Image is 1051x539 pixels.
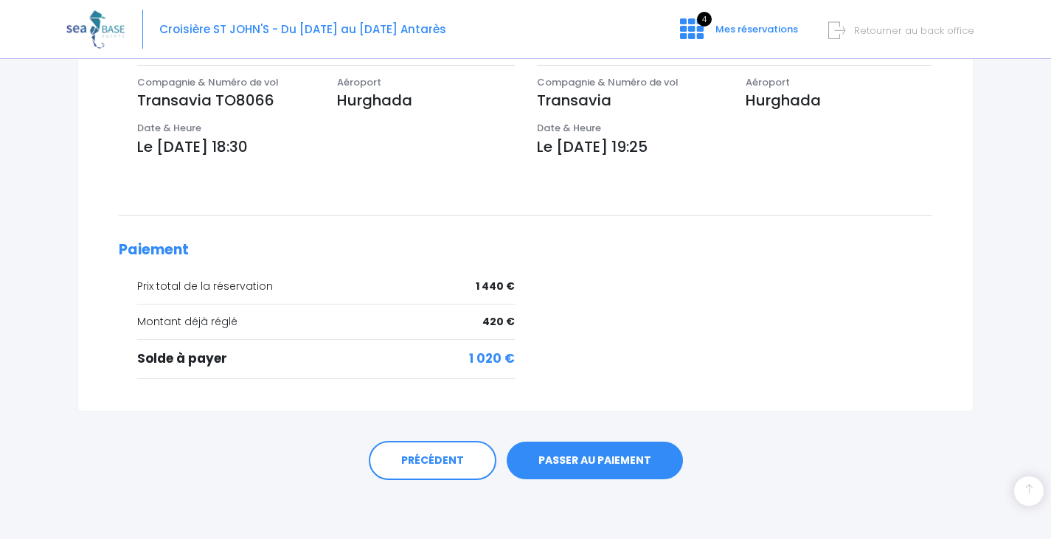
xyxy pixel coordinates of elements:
[137,121,201,135] span: Date & Heure
[476,279,515,294] span: 1 440 €
[482,314,515,330] span: 420 €
[537,89,724,111] p: Transavia
[537,121,601,135] span: Date & Heure
[469,350,515,369] span: 1 020 €
[507,442,683,480] a: PASSER AU PAIEMENT
[746,89,932,111] p: Hurghada
[697,12,712,27] span: 4
[137,350,515,369] div: Solde à payer
[137,75,279,89] span: Compagnie & Numéro de vol
[137,89,315,111] p: Transavia TO8066
[119,242,932,259] h2: Paiement
[159,21,446,37] span: Croisière ST JOHN'S - Du [DATE] au [DATE] Antarès
[668,27,807,41] a: 4 Mes réservations
[746,75,790,89] span: Aéroport
[137,314,515,330] div: Montant déjà réglé
[137,279,515,294] div: Prix total de la réservation
[369,441,496,481] a: PRÉCÉDENT
[834,24,974,38] a: Retourner au back office
[537,75,679,89] span: Compagnie & Numéro de vol
[715,22,798,36] span: Mes réservations
[337,75,381,89] span: Aéroport
[854,24,974,38] span: Retourner au back office
[337,89,515,111] p: Hurghada
[537,136,933,158] p: Le [DATE] 19:25
[137,136,515,158] p: Le [DATE] 18:30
